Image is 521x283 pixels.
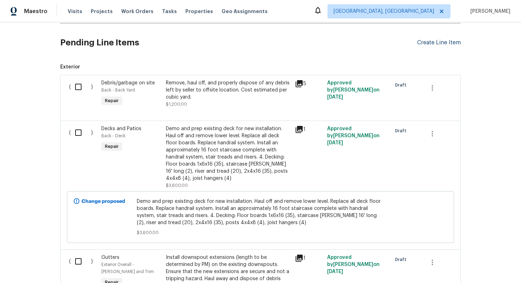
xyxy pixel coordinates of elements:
[67,123,99,191] div: ( )
[166,79,291,101] div: Remove, haul off, and properly dispose of any debris left by seller to offsite location. Cost est...
[295,79,323,88] div: 5
[295,125,323,134] div: 1
[24,8,47,15] span: Maestro
[295,254,323,262] div: 1
[327,140,343,145] span: [DATE]
[334,8,434,15] span: [GEOGRAPHIC_DATA], [GEOGRAPHIC_DATA]
[467,8,510,15] span: [PERSON_NAME]
[60,63,461,71] span: Exterior
[121,8,153,15] span: Work Orders
[102,97,122,104] span: Repair
[101,126,141,131] span: Decks and Patios
[101,81,155,85] span: Debris/garbage on site
[395,127,409,134] span: Draft
[91,8,113,15] span: Projects
[101,262,154,274] span: Exterior Overall - [PERSON_NAME] and Trim
[327,126,380,145] span: Approved by [PERSON_NAME] on
[137,229,385,236] span: $3,600.00
[327,269,343,274] span: [DATE]
[101,255,119,260] span: Gutters
[82,199,125,204] b: Change proposed
[417,39,461,46] div: Create Line Item
[395,256,409,263] span: Draft
[102,143,122,150] span: Repair
[166,125,291,182] div: Demo and prep existing deck for new installation. Haul off and remove lower level. Replace all de...
[67,77,99,110] div: ( )
[327,255,380,274] span: Approved by [PERSON_NAME] on
[395,82,409,89] span: Draft
[137,198,385,226] span: Demo and prep existing deck for new installation. Haul off and remove lower level. Replace all de...
[162,9,177,14] span: Tasks
[60,26,417,59] h2: Pending Line Items
[185,8,213,15] span: Properties
[166,102,187,106] span: $1,200.00
[101,88,135,92] span: Back - Back Yard
[101,134,125,138] span: Back - Deck
[327,95,343,100] span: [DATE]
[68,8,82,15] span: Visits
[327,81,380,100] span: Approved by [PERSON_NAME] on
[222,8,268,15] span: Geo Assignments
[166,183,188,188] span: $3,600.00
